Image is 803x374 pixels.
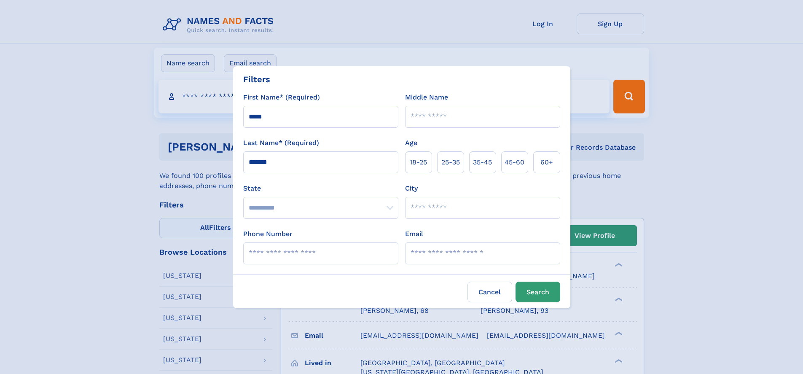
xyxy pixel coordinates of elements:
label: Phone Number [243,229,293,239]
label: City [405,183,418,194]
label: Cancel [467,282,512,302]
span: 25‑35 [441,157,460,167]
span: 45‑60 [505,157,524,167]
div: Filters [243,73,270,86]
label: Age [405,138,417,148]
span: 35‑45 [473,157,492,167]
label: Middle Name [405,92,448,102]
span: 60+ [540,157,553,167]
label: Email [405,229,423,239]
button: Search [516,282,560,302]
label: Last Name* (Required) [243,138,319,148]
label: First Name* (Required) [243,92,320,102]
span: 18‑25 [410,157,427,167]
label: State [243,183,398,194]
